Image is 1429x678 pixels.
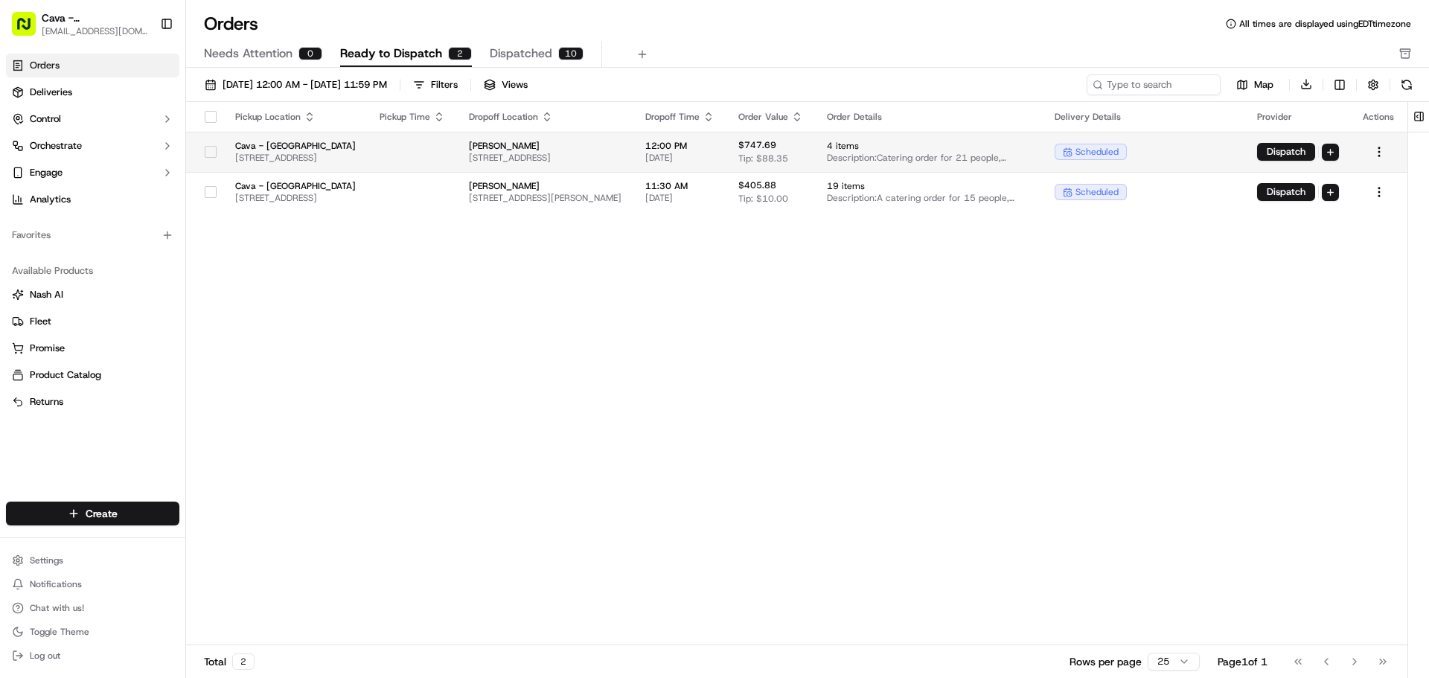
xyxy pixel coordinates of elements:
[1075,186,1119,198] span: scheduled
[30,112,61,126] span: Control
[204,653,255,670] div: Total
[6,336,179,360] button: Promise
[645,152,714,164] span: [DATE]
[30,315,51,328] span: Fleet
[204,12,258,36] h1: Orders
[6,574,179,595] button: Notifications
[15,194,100,205] div: Past conversations
[148,369,180,380] span: Pylon
[827,192,1031,204] span: Description: A catering order for 15 people, including assorted dips and chips, chicken and rice,...
[6,390,179,414] button: Returns
[6,259,179,283] div: Available Products
[42,25,148,37] button: [EMAIL_ADDRESS][DOMAIN_NAME]
[738,153,788,164] span: Tip: $88.35
[30,333,114,348] span: Knowledge Base
[6,598,179,618] button: Chat with us!
[30,86,72,99] span: Deliveries
[204,45,292,63] span: Needs Attention
[235,140,356,152] span: Cava - [GEOGRAPHIC_DATA]
[235,111,356,123] div: Pickup Location
[67,157,205,169] div: We're available if you need us!
[827,111,1031,123] div: Order Details
[30,288,63,301] span: Nash AI
[12,288,173,301] a: Nash AI
[30,368,101,382] span: Product Catalog
[469,111,621,123] div: Dropoff Location
[469,180,621,192] span: [PERSON_NAME]
[1218,654,1267,669] div: Page 1 of 1
[30,626,89,638] span: Toggle Theme
[30,578,82,590] span: Notifications
[67,142,244,157] div: Start new chat
[42,10,148,25] button: Cava - [GEOGRAPHIC_DATA]
[30,650,60,662] span: Log out
[380,111,445,123] div: Pickup Time
[431,78,458,92] div: Filters
[6,54,179,77] a: Orders
[6,134,179,158] button: Orchestrate
[30,139,82,153] span: Orchestrate
[6,223,179,247] div: Favorites
[1396,74,1417,95] button: Refresh
[645,192,714,204] span: [DATE]
[1257,143,1315,161] button: Dispatch
[141,333,239,348] span: API Documentation
[738,139,776,151] span: $747.69
[6,161,179,185] button: Engage
[231,191,271,208] button: See all
[46,231,159,243] span: Wisdom [PERSON_NAME]
[477,74,534,95] button: Views
[30,193,71,206] span: Analytics
[6,107,179,131] button: Control
[738,193,788,205] span: Tip: $10.00
[46,271,121,283] span: [PERSON_NAME]
[6,80,179,104] a: Deliveries
[1257,111,1339,123] div: Provider
[6,188,179,211] a: Analytics
[30,342,65,355] span: Promise
[448,47,472,60] div: 2
[6,310,179,333] button: Fleet
[469,192,621,204] span: [STREET_ADDRESS][PERSON_NAME]
[1254,78,1273,92] span: Map
[1257,183,1315,201] button: Dispatch
[6,283,179,307] button: Nash AI
[12,395,173,409] a: Returns
[6,645,179,666] button: Log out
[30,602,84,614] span: Chat with us!
[30,231,42,243] img: 1736555255976-a54dd68f-1ca7-489b-9aae-adbdc363a1c4
[30,272,42,284] img: 1736555255976-a54dd68f-1ca7-489b-9aae-adbdc363a1c4
[469,152,621,164] span: [STREET_ADDRESS]
[9,327,120,354] a: 📗Knowledge Base
[645,140,714,152] span: 12:00 PM
[39,96,268,112] input: Got a question? Start typing here...
[126,334,138,346] div: 💻
[738,111,803,123] div: Order Value
[1227,76,1283,94] button: Map
[1239,18,1411,30] span: All times are displayed using EDT timezone
[30,166,63,179] span: Engage
[105,368,180,380] a: Powered byPylon
[12,315,173,328] a: Fleet
[235,152,356,164] span: [STREET_ADDRESS]
[30,554,63,566] span: Settings
[12,368,173,382] a: Product Catalog
[827,152,1031,164] span: Description: Catering order for 21 people, featuring Group Bowl Bars with Grilled Chicken, Falafe...
[6,621,179,642] button: Toggle Theme
[235,192,356,204] span: [STREET_ADDRESS]
[1075,146,1119,158] span: scheduled
[15,142,42,169] img: 1736555255976-a54dd68f-1ca7-489b-9aae-adbdc363a1c4
[298,47,322,60] div: 0
[502,78,528,92] span: Views
[15,334,27,346] div: 📗
[1055,111,1233,123] div: Delivery Details
[12,342,173,355] a: Promise
[827,140,1031,152] span: 4 items
[6,363,179,387] button: Product Catalog
[198,74,394,95] button: [DATE] 12:00 AM - [DATE] 11:59 PM
[223,78,387,92] span: [DATE] 12:00 AM - [DATE] 11:59 PM
[31,142,58,169] img: 8571987876998_91fb9ceb93ad5c398215_72.jpg
[120,327,245,354] a: 💻API Documentation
